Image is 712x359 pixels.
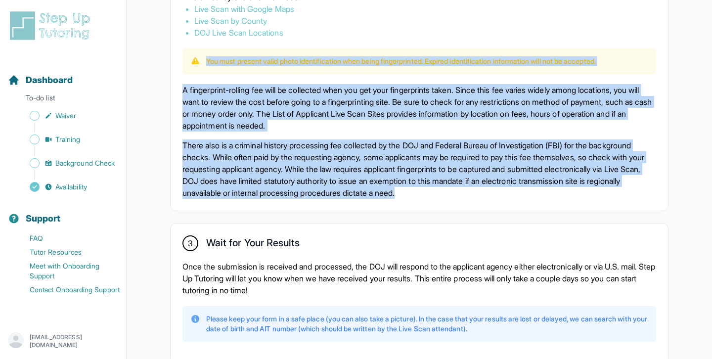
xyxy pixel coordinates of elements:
span: Dashboard [26,73,73,87]
p: A fingerprint-rolling fee will be collected when you get your fingerprints taken. Since this fee ... [182,84,656,132]
span: 3 [188,237,193,249]
span: Waiver [55,111,76,121]
a: Live Scan by County [194,16,267,26]
a: Meet with Onboarding Support [8,259,126,283]
a: Tutor Resources [8,245,126,259]
a: Availability [8,180,126,194]
span: Background Check [55,158,115,168]
button: [EMAIL_ADDRESS][DOMAIN_NAME] [8,332,118,350]
a: FAQ [8,231,126,245]
button: Dashboard [4,57,122,91]
p: [EMAIL_ADDRESS][DOMAIN_NAME] [30,333,118,349]
span: Training [55,135,81,144]
span: Availability [55,182,87,192]
img: logo [8,10,96,42]
span: Support [26,212,61,225]
p: There also is a criminal history processing fee collected by the DOJ and Federal Bureau of Invest... [182,139,656,199]
a: Dashboard [8,73,73,87]
a: Live Scan with Google Maps [194,4,294,14]
a: Waiver [8,109,126,123]
h2: Wait for Your Results [206,237,300,253]
a: DOJ Live Scan Locations [194,28,283,38]
a: Contact Onboarding Support [8,283,126,297]
a: Training [8,133,126,146]
p: You must present valid photo identification when being fingerprinted. Expired identification info... [206,56,596,66]
p: Once the submission is received and processed, the DOJ will respond to the applicant agency eithe... [182,261,656,296]
p: To-do list [4,93,122,107]
button: Support [4,196,122,229]
a: Background Check [8,156,126,170]
p: Please keep your form in a safe place (you can also take a picture). In the case that your result... [206,314,648,334]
